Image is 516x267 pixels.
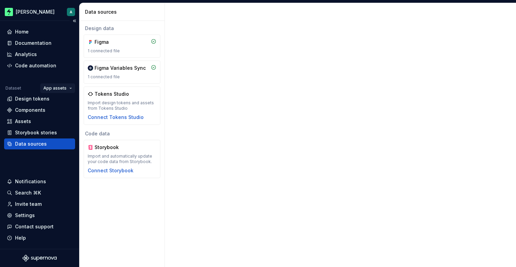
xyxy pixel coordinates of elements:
[85,9,162,15] div: Data sources
[15,189,41,196] div: Search ⌘K
[88,74,156,80] div: 1 connected file
[40,83,75,93] button: App assets
[84,25,160,32] div: Design data
[4,138,75,149] a: Data sources
[5,8,13,16] img: f96ba1ec-f50a-46f8-b004-b3e0575dda59.png
[84,130,160,137] div: Code data
[4,49,75,60] a: Analytics
[95,65,146,71] div: Figma Variables Sync
[4,116,75,127] a: Assets
[23,255,57,262] svg: Supernova Logo
[15,118,31,125] div: Assets
[84,140,160,178] a: StorybookImport and automatically update your code data from Storybook.Connect Storybook
[15,212,35,219] div: Settings
[4,93,75,104] a: Design tokens
[88,48,156,54] div: 1 connected file
[15,129,57,136] div: Storybook stories
[84,61,160,84] a: Figma Variables Sync1 connected file
[15,201,42,208] div: Invite team
[1,4,78,19] button: [PERSON_NAME]A
[15,28,29,35] div: Home
[4,199,75,210] a: Invite team
[15,178,46,185] div: Notifications
[88,153,156,164] div: Import and automatically update your code data from Storybook.
[15,223,54,230] div: Contact support
[95,91,129,97] div: Tokens Studio
[43,85,67,91] span: App assets
[4,127,75,138] a: Storybook stories
[4,176,75,187] button: Notifications
[84,35,160,58] a: Figma1 connected file
[4,232,75,243] button: Help
[15,62,56,69] div: Code automation
[15,107,45,114] div: Components
[15,95,49,102] div: Design tokens
[15,51,37,58] div: Analytics
[84,86,160,125] a: Tokens StudioImport design tokens and assets from Tokens StudioConnect Tokens Studio
[5,85,21,91] div: Dataset
[95,144,127,151] div: Storybook
[4,26,75,37] a: Home
[88,114,144,121] button: Connect Tokens Studio
[16,9,55,15] div: [PERSON_NAME]
[88,167,133,174] button: Connect Storybook
[4,38,75,49] a: Documentation
[4,221,75,232] button: Contact support
[15,141,47,147] div: Data sources
[15,235,26,241] div: Help
[4,187,75,198] button: Search ⌘K
[88,100,156,111] div: Import design tokens and assets from Tokens Studio
[4,210,75,221] a: Settings
[70,16,79,26] button: Collapse sidebar
[15,40,52,46] div: Documentation
[4,60,75,71] a: Code automation
[95,39,127,45] div: Figma
[4,105,75,116] a: Components
[70,9,72,15] div: A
